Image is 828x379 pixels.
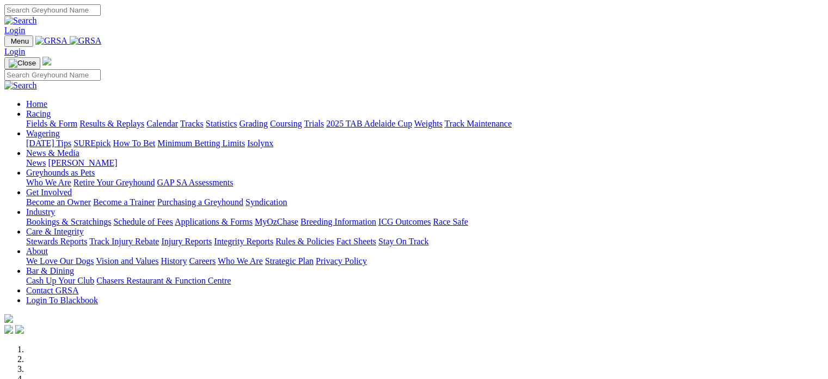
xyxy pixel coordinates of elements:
img: GRSA [35,36,68,46]
a: Trials [304,119,324,128]
a: Purchasing a Greyhound [157,197,243,207]
img: Search [4,16,37,26]
div: Greyhounds as Pets [26,178,824,188]
div: News & Media [26,158,824,168]
a: We Love Our Dogs [26,256,94,266]
a: Bar & Dining [26,266,74,275]
div: About [26,256,824,266]
a: Become an Owner [26,197,91,207]
div: Bar & Dining [26,276,824,286]
a: Track Maintenance [445,119,512,128]
a: Login To Blackbook [26,296,98,305]
a: Racing [26,109,51,118]
img: GRSA [70,36,102,46]
a: About [26,246,48,256]
a: ICG Outcomes [378,217,431,226]
a: [PERSON_NAME] [48,158,117,167]
img: facebook.svg [4,325,13,334]
a: Industry [26,207,55,216]
img: twitter.svg [15,325,24,334]
a: Stay On Track [378,237,428,246]
a: Weights [414,119,443,128]
a: Strategic Plan [265,256,314,266]
a: Coursing [270,119,302,128]
a: Statistics [206,119,237,128]
a: Bookings & Scratchings [26,217,111,226]
a: Become a Trainer [93,197,155,207]
a: Login [4,47,25,56]
a: Tracks [180,119,204,128]
a: News [26,158,46,167]
a: Greyhounds as Pets [26,168,95,177]
img: logo-grsa-white.png [4,314,13,323]
a: GAP SA Assessments [157,178,234,187]
a: Login [4,26,25,35]
a: Applications & Forms [175,217,253,226]
a: Schedule of Fees [113,217,173,226]
a: Breeding Information [300,217,376,226]
img: logo-grsa-white.png [42,57,51,65]
a: Isolynx [247,139,273,148]
a: Home [26,99,47,109]
a: Contact GRSA [26,286,78,295]
a: 2025 TAB Adelaide Cup [326,119,412,128]
a: Grading [240,119,268,128]
a: SUREpick [73,139,111,148]
img: Search [4,81,37,91]
div: Get Involved [26,197,824,207]
a: Fields & Form [26,119,77,128]
a: Race Safe [433,217,468,226]
a: Minimum Betting Limits [157,139,245,148]
div: Industry [26,217,824,227]
a: Care & Integrity [26,227,84,236]
a: Rules & Policies [275,237,334,246]
a: Vision and Values [96,256,158,266]
a: Retire Your Greyhound [73,178,155,187]
img: Close [9,59,36,68]
a: Stewards Reports [26,237,87,246]
div: Wagering [26,139,824,148]
a: News & Media [26,148,79,158]
a: Calendar [146,119,178,128]
a: Get Involved [26,188,72,197]
button: Toggle navigation [4,57,40,69]
a: Fact Sheets [336,237,376,246]
a: Syndication [246,197,287,207]
a: Privacy Policy [316,256,367,266]
input: Search [4,4,101,16]
a: Who We Are [26,178,71,187]
a: Wagering [26,129,60,138]
a: How To Bet [113,139,156,148]
a: Results & Replays [79,119,144,128]
div: Racing [26,119,824,129]
a: Integrity Reports [214,237,273,246]
input: Search [4,69,101,81]
a: Who We Are [218,256,263,266]
a: MyOzChase [255,217,298,226]
a: Cash Up Your Club [26,276,94,285]
a: Chasers Restaurant & Function Centre [96,276,231,285]
a: [DATE] Tips [26,139,71,148]
a: Track Injury Rebate [89,237,159,246]
a: Careers [189,256,216,266]
a: History [161,256,187,266]
a: Injury Reports [161,237,212,246]
span: Menu [11,37,29,45]
div: Care & Integrity [26,237,824,246]
button: Toggle navigation [4,35,33,47]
